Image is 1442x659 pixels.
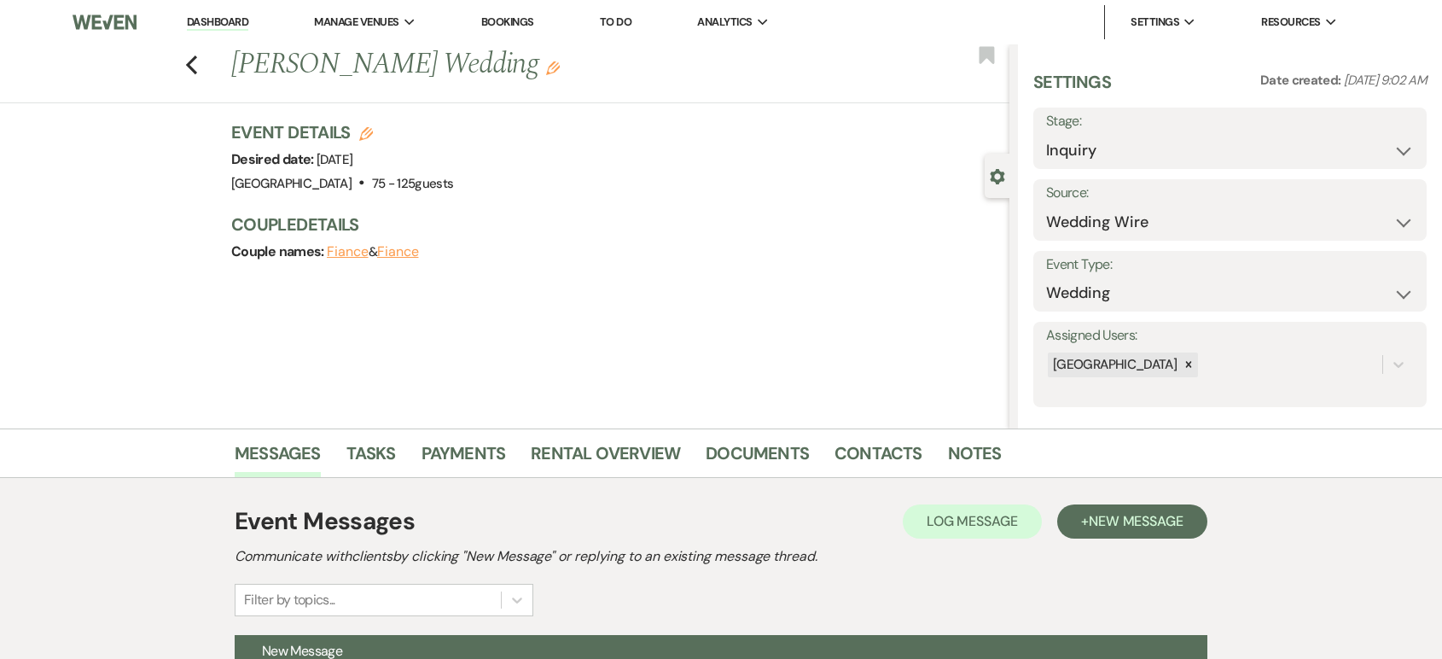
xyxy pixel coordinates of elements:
button: Fiance [377,245,419,259]
button: Close lead details [990,167,1005,184]
span: & [327,243,418,260]
a: Payments [422,440,506,477]
span: Couple names: [231,242,327,260]
img: Weven Logo [73,4,137,40]
button: +New Message [1057,504,1207,539]
span: Log Message [927,512,1018,530]
span: [DATE] 9:02 AM [1344,72,1427,89]
label: Source: [1046,181,1414,206]
a: Messages [235,440,321,477]
span: [DATE] [317,151,352,168]
a: Dashboard [187,15,248,31]
button: Log Message [903,504,1042,539]
span: Date created: [1260,72,1344,89]
span: 75 - 125 guests [372,175,454,192]
a: Bookings [481,15,534,29]
a: Notes [948,440,1002,477]
label: Event Type: [1046,253,1414,277]
h1: [PERSON_NAME] Wedding [231,44,847,85]
span: [GEOGRAPHIC_DATA] [231,175,352,192]
span: Manage Venues [314,14,398,31]
a: Contacts [834,440,922,477]
h3: Event Details [231,120,454,144]
label: Assigned Users: [1046,324,1414,348]
span: Resources [1261,14,1320,31]
div: Filter by topics... [244,590,335,610]
a: To Do [600,15,631,29]
button: Edit [546,60,560,75]
span: Settings [1131,14,1179,31]
a: Tasks [346,440,396,477]
h2: Communicate with clients by clicking "New Message" or replying to an existing message thread. [235,546,1207,567]
h3: Settings [1033,70,1111,108]
span: New Message [1089,512,1183,530]
label: Stage: [1046,109,1414,134]
a: Rental Overview [531,440,680,477]
a: Documents [706,440,809,477]
span: Desired date: [231,150,317,168]
span: Analytics [697,14,752,31]
div: [GEOGRAPHIC_DATA] [1048,353,1179,377]
h3: Couple Details [231,213,992,236]
button: Fiance [327,245,369,259]
h1: Event Messages [235,504,415,539]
